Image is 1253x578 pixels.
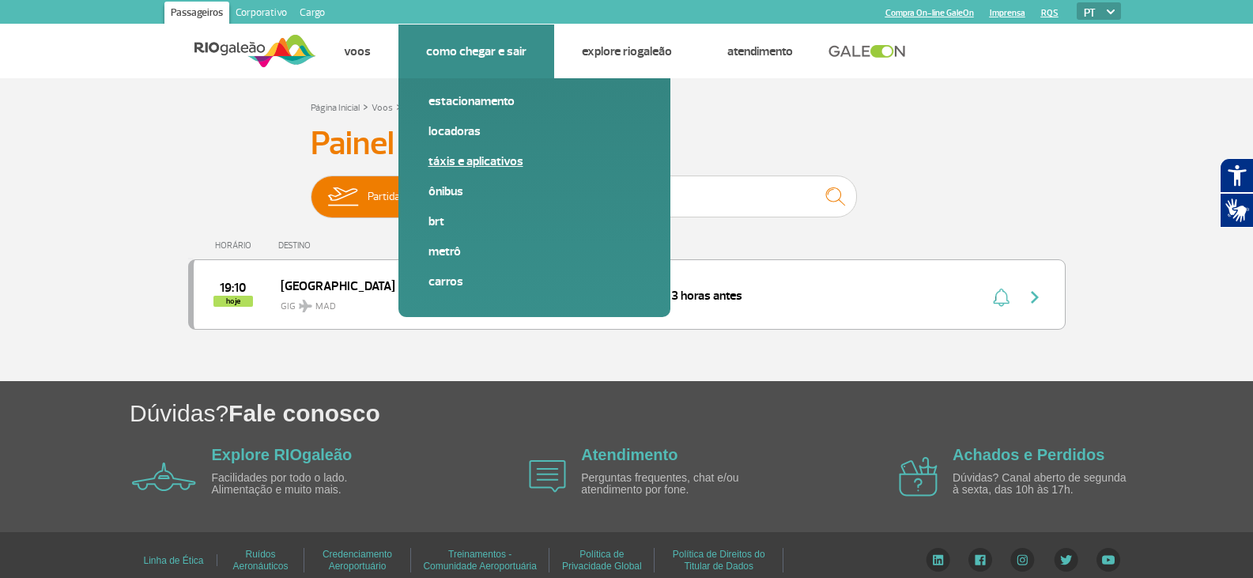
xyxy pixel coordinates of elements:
[899,457,938,497] img: airplane icon
[228,400,380,426] span: Fale conosco
[1220,158,1253,193] button: Abrir recursos assistivos.
[394,240,473,251] div: CIA AÉREA
[529,460,566,493] img: airplane icon
[428,93,640,110] a: Estacionamento
[281,291,382,314] span: GIG
[164,2,229,27] a: Passageiros
[323,543,392,577] a: Credenciamento Aeroportuário
[372,102,393,114] a: Voos
[1010,548,1035,572] img: Instagram
[212,446,353,463] a: Explore RIOgaleão
[885,8,974,18] a: Compra On-line GaleOn
[232,543,288,577] a: Ruídos Aeronáuticos
[1220,158,1253,228] div: Plugin de acessibilidade da Hand Talk.
[220,282,246,293] span: 2025-10-01 19:10:00
[363,97,368,115] a: >
[311,124,943,164] h3: Painel de Voos
[1096,548,1120,572] img: YouTube
[293,2,331,27] a: Cargo
[990,8,1025,18] a: Imprensa
[428,273,640,290] a: Carros
[423,543,536,577] a: Treinamentos - Comunidade Aeroportuária
[968,548,992,572] img: Facebook
[318,176,368,217] img: slider-embarque
[673,543,765,577] a: Política de Direitos do Titular de Dados
[315,300,336,314] span: MAD
[428,153,640,170] a: Táxis e aplicativos
[582,43,672,59] a: Explore RIOgaleão
[281,275,382,296] span: [GEOGRAPHIC_DATA]
[213,296,253,307] span: hoje
[396,97,402,115] a: >
[299,300,312,312] img: destiny_airplane.svg
[426,43,526,59] a: Como chegar e sair
[278,240,394,251] div: DESTINO
[926,548,950,572] img: LinkedIn
[130,397,1253,429] h1: Dúvidas?
[428,183,640,200] a: Ônibus
[727,43,793,59] a: Atendimento
[212,472,394,497] p: Facilidades por todo o lado. Alimentação e muito mais.
[229,2,293,27] a: Corporativo
[143,550,203,572] a: Linha de Ética
[428,123,640,140] a: Locadoras
[562,543,642,577] a: Política de Privacidade Global
[1041,8,1059,18] a: RQS
[428,213,640,230] a: BRT
[344,43,371,59] a: Voos
[953,472,1134,497] p: Dúvidas? Canal aberto de segunda à sexta, das 10h às 17h.
[581,472,763,497] p: Perguntas frequentes, chat e/ou atendimento por fone.
[428,243,640,260] a: Metrô
[953,446,1104,463] a: Achados e Perdidos
[132,463,196,491] img: airplane icon
[193,240,279,251] div: HORÁRIO
[1025,288,1044,307] img: seta-direita-painel-voo.svg
[581,446,677,463] a: Atendimento
[993,288,1010,307] img: sino-painel-voo.svg
[311,102,360,114] a: Página Inicial
[368,176,406,217] span: Partidas
[1220,193,1253,228] button: Abrir tradutor de língua de sinais.
[1054,548,1078,572] img: Twitter
[541,176,857,217] input: Voo, cidade ou cia aérea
